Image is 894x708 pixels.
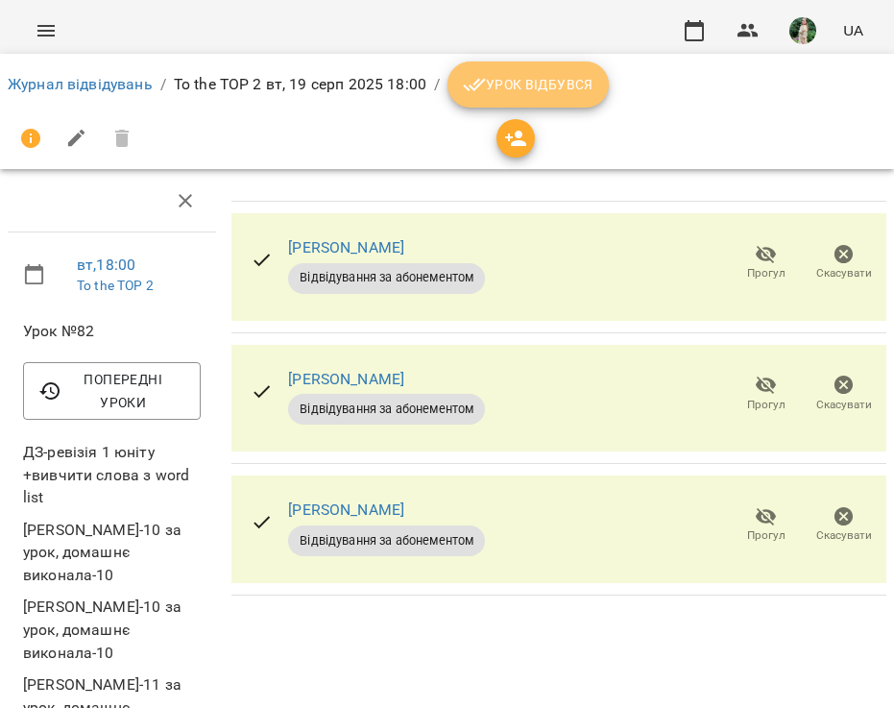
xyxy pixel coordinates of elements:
span: Урок №82 [23,320,201,343]
span: Прогул [747,527,785,544]
span: Прогул [747,265,785,281]
button: Прогул [727,499,805,552]
button: Прогул [727,236,805,290]
a: [PERSON_NAME] [288,500,404,519]
span: Прогул [747,397,785,413]
a: Журнал відвідувань [8,75,153,93]
button: Menu [23,8,69,54]
button: Прогул [727,367,805,421]
span: Скасувати [816,527,872,544]
span: Скасувати [816,397,872,413]
li: / [160,73,166,96]
button: Скасувати [805,236,882,290]
span: Скасувати [816,265,872,281]
button: Попередні уроки [23,362,201,420]
a: To the TOP 2 [77,278,154,293]
button: Урок відбувся [447,61,609,108]
span: Відвідування за абонементом [288,269,485,286]
a: вт , 18:00 [77,256,135,274]
a: [PERSON_NAME] [288,370,404,388]
img: bbd0528ef5908bfc68755b7ff7d40d74.jpg [789,17,816,44]
button: Скасувати [805,499,882,552]
span: Урок відбувся [463,73,593,96]
span: Попередні уроки [38,368,185,414]
button: Скасувати [805,367,882,421]
p: [PERSON_NAME]-10 за урок, домашнє виконала-10 [23,519,201,587]
button: UA [835,12,871,48]
span: UA [843,20,863,40]
span: Відвідування за абонементом [288,401,485,418]
li: / [434,73,440,96]
p: ДЗ-ревізія 1 юніту +вивчити слова з word list [23,441,201,509]
p: To the TOP 2 вт, 19 серп 2025 18:00 [174,73,426,96]
p: [PERSON_NAME]-10 за урок, домашнє виконала-10 [23,596,201,664]
a: [PERSON_NAME] [288,238,404,256]
nav: breadcrumb [8,61,886,108]
span: Відвідування за абонементом [288,532,485,549]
